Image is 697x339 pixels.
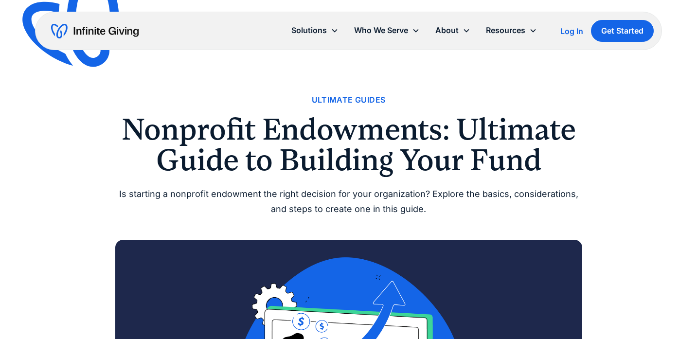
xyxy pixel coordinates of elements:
div: Solutions [291,24,327,37]
div: Is starting a nonprofit endowment the right decision for your organization? Explore the basics, c... [115,187,582,216]
div: Who We Serve [354,24,408,37]
a: Get Started [591,20,654,42]
div: Log In [560,27,583,35]
div: Resources [486,24,525,37]
a: Log In [560,25,583,37]
a: Ultimate Guides [312,93,386,107]
div: About [435,24,459,37]
h1: Nonprofit Endowments: Ultimate Guide to Building Your Fund [115,114,582,175]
